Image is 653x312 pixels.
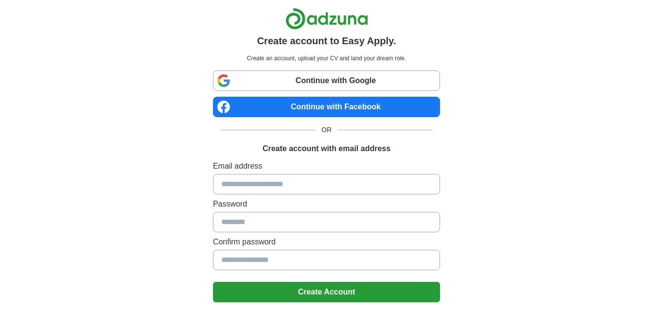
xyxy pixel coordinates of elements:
[263,143,390,155] h1: Create account with email address
[215,54,438,63] p: Create an account, upload your CV and land your dream role.
[316,125,337,135] span: OR
[213,160,440,172] label: Email address
[257,34,396,48] h1: Create account to Easy Apply.
[213,282,440,302] button: Create Account
[213,236,440,248] label: Confirm password
[213,198,440,210] label: Password
[213,97,440,117] a: Continue with Facebook
[213,70,440,91] a: Continue with Google
[285,8,368,30] img: Adzuna logo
